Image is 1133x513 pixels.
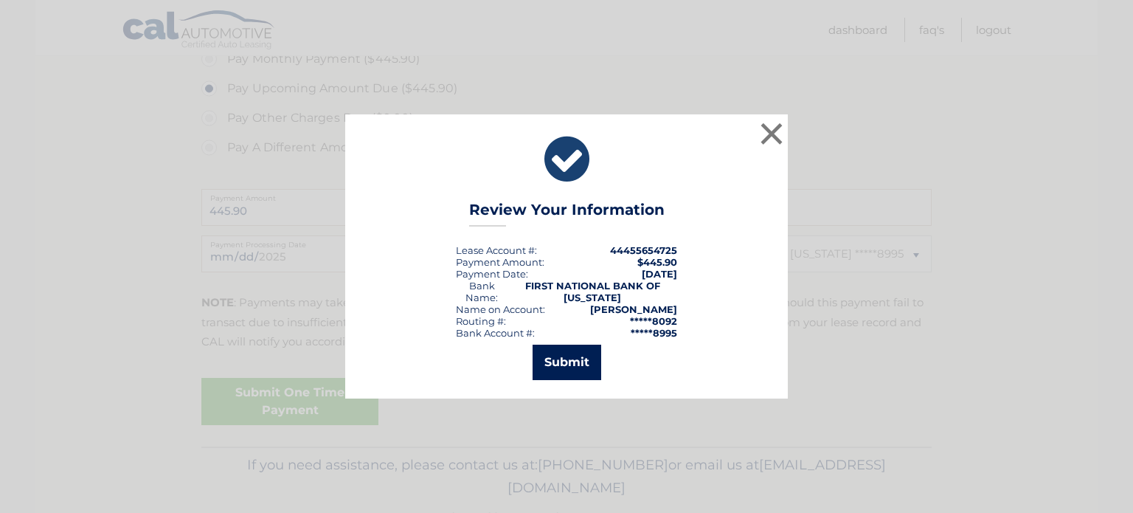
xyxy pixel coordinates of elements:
[456,327,535,339] div: Bank Account #:
[456,280,508,303] div: Bank Name:
[610,244,677,256] strong: 44455654725
[590,303,677,315] strong: [PERSON_NAME]
[456,268,526,280] span: Payment Date
[456,303,545,315] div: Name on Account:
[456,244,537,256] div: Lease Account #:
[456,256,544,268] div: Payment Amount:
[525,280,660,303] strong: FIRST NATIONAL BANK OF [US_STATE]
[757,119,786,148] button: ×
[469,201,665,227] h3: Review Your Information
[642,268,677,280] span: [DATE]
[533,345,601,380] button: Submit
[637,256,677,268] span: $445.90
[456,268,528,280] div: :
[456,315,506,327] div: Routing #:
